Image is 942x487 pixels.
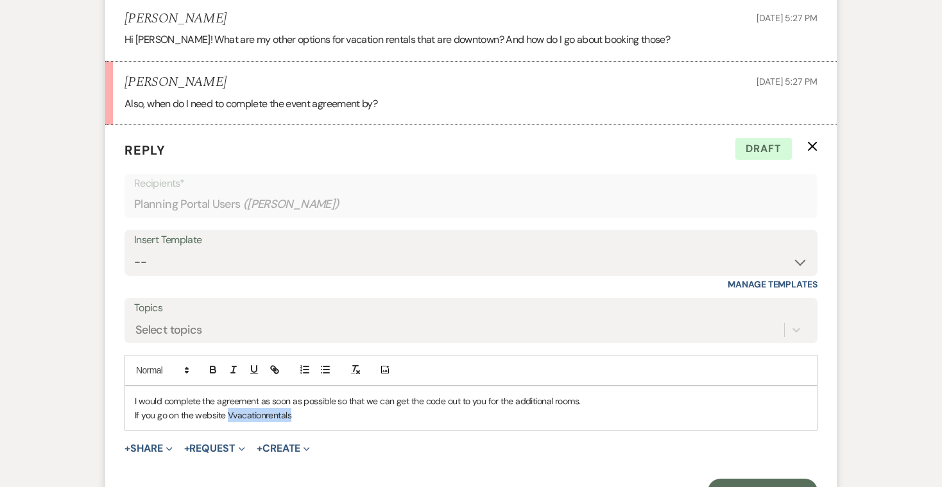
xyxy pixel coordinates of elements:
a: Manage Templates [728,278,818,290]
span: + [124,443,130,454]
span: [DATE] 5:27 PM [757,12,818,24]
div: Insert Template [134,231,808,250]
h5: [PERSON_NAME] [124,74,227,90]
p: Also, when do I need to complete the event agreement by? [124,96,818,112]
p: If you go on the website Vvacationrentals [135,408,807,422]
div: Planning Portal Users [134,192,808,217]
p: I would complete the agreement as soon as possible so that we can get the code out to you for the... [135,394,807,408]
h5: [PERSON_NAME] [124,11,227,27]
span: ( [PERSON_NAME] ) [243,196,339,213]
div: Select topics [135,321,202,338]
button: Request [184,443,245,454]
button: Create [257,443,310,454]
span: Reply [124,142,166,158]
p: Hi [PERSON_NAME]! What are my other options for vacation rentals that are downtown? And how do I ... [124,31,818,48]
button: Share [124,443,173,454]
label: Topics [134,299,808,318]
p: Recipients* [134,175,808,192]
span: + [257,443,262,454]
span: [DATE] 5:27 PM [757,76,818,87]
span: + [184,443,190,454]
span: Draft [735,138,792,160]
